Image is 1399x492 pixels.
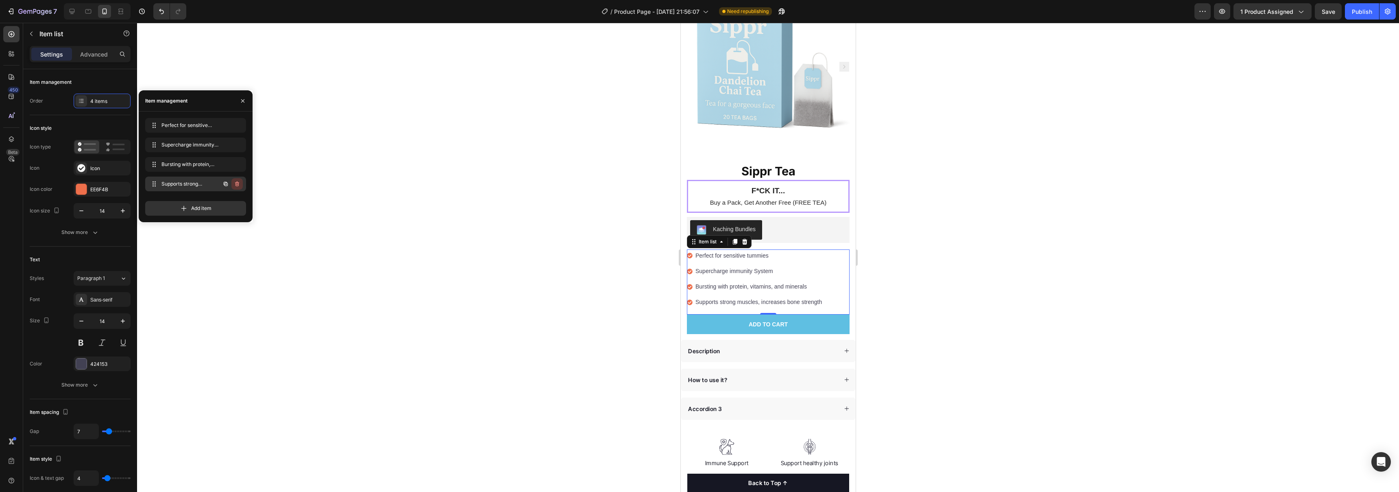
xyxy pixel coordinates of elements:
div: Font [30,296,40,303]
div: Icon [90,165,129,172]
span: Product Page - [DATE] 21:56:07 [614,7,699,16]
div: Icon type [30,143,51,151]
div: Size [30,315,51,326]
div: Sans-serif [90,296,129,304]
div: Gap [30,428,39,435]
div: 450 [8,87,20,93]
div: 424153 [90,361,129,368]
div: Icon color [30,186,52,193]
p: Settings [40,50,63,59]
button: 7 [3,3,61,20]
div: Show more [61,228,99,236]
p: Item list [39,29,109,39]
input: Auto [74,471,98,485]
span: Paragraph 1 [77,275,105,282]
button: Save [1315,3,1342,20]
div: Beta [6,149,20,155]
div: Publish [1352,7,1372,16]
div: Icon [30,164,39,172]
div: Icon size [30,206,61,216]
div: 4 items [90,98,129,105]
button: Publish [1345,3,1379,20]
span: Need republishing [727,8,769,15]
div: Order [30,97,43,105]
div: Item management [30,79,72,86]
div: Icon style [30,125,52,132]
button: 1 product assigned [1233,3,1312,20]
div: Item style [30,454,63,465]
div: Color [30,360,42,367]
div: Undo/Redo [153,3,186,20]
div: Item management [145,97,187,105]
span: Bursting with protein, vitamins, and minerals [161,161,227,168]
span: Perfect for sensitive tummies [161,122,227,129]
span: Supports strong muscles, increases bone strength [161,180,207,188]
p: Advanced [80,50,108,59]
div: EE6F4B [90,186,129,193]
button: Show more [30,225,131,240]
span: Save [1322,8,1335,15]
button: Paragraph 1 [74,271,131,286]
button: Show more [30,378,131,392]
div: Show more [61,381,99,389]
span: Add item [191,205,211,212]
span: / [610,7,612,16]
span: Supercharge immunity System [161,141,227,149]
input: Auto [74,424,98,439]
div: Icon & text gap [30,475,64,482]
div: Text [30,256,40,263]
div: Item spacing [30,407,70,418]
iframe: Design area [681,23,856,492]
p: 7 [53,7,57,16]
div: Open Intercom Messenger [1371,452,1391,472]
div: Styles [30,275,44,282]
span: 1 product assigned [1240,7,1293,16]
